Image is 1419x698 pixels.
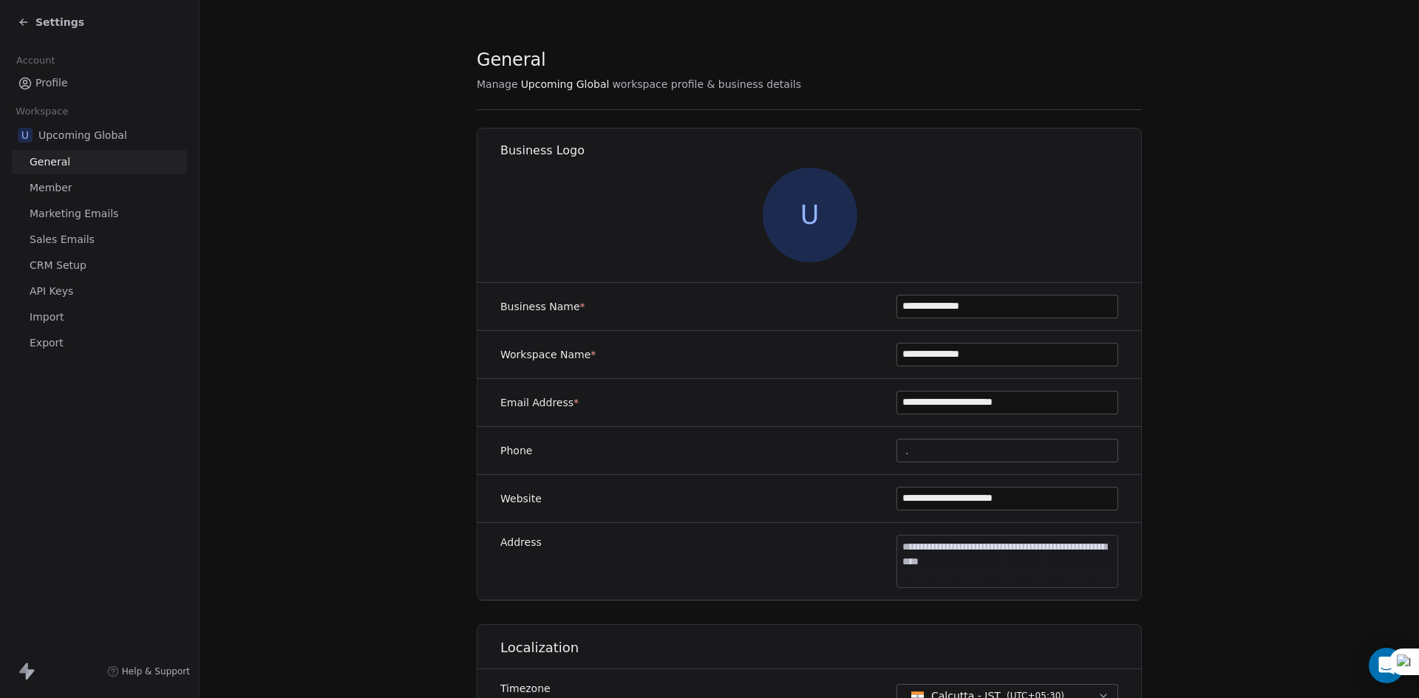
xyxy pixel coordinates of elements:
[612,77,801,92] span: workspace profile & business details
[12,253,187,278] a: CRM Setup
[763,168,857,262] span: U
[30,309,64,325] span: Import
[500,443,532,458] label: Phone
[1369,648,1404,683] div: Open Intercom Messenger
[10,49,61,72] span: Account
[500,143,1143,159] h1: Business Logo
[500,639,1143,657] h1: Localization
[30,284,73,299] span: API Keys
[500,681,712,696] label: Timezone
[35,15,84,30] span: Settings
[477,49,546,71] span: General
[30,232,95,247] span: Sales Emails
[12,202,187,226] a: Marketing Emails
[477,77,518,92] span: Manage
[500,395,579,410] label: Email Address
[12,331,187,355] a: Export
[500,535,542,550] label: Address
[30,180,72,196] span: Member
[896,439,1118,462] button: .
[35,75,68,91] span: Profile
[12,227,187,252] a: Sales Emails
[18,15,84,30] a: Settings
[18,128,33,143] span: U
[10,100,75,123] span: Workspace
[500,347,596,362] label: Workspace Name
[12,305,187,329] a: Import
[122,666,190,677] span: Help & Support
[500,299,585,314] label: Business Name
[12,150,187,174] a: General
[500,491,542,506] label: Website
[12,71,187,95] a: Profile
[905,443,908,459] span: .
[12,279,187,304] a: API Keys
[30,154,70,170] span: General
[30,335,64,351] span: Export
[521,77,610,92] span: Upcoming Global
[30,258,86,273] span: CRM Setup
[30,206,118,222] span: Marketing Emails
[12,176,187,200] a: Member
[38,128,127,143] span: Upcoming Global
[107,666,190,677] a: Help & Support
